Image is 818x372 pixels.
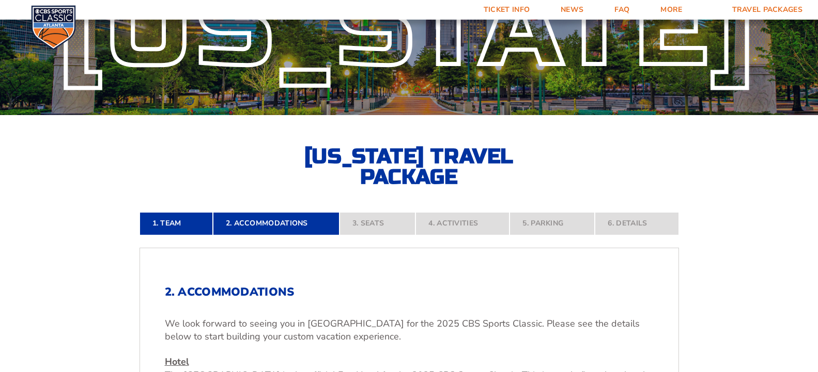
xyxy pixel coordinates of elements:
[140,212,213,235] a: 1. Team
[296,146,523,187] h2: [US_STATE] Travel Package
[31,5,76,50] img: CBS Sports Classic
[165,285,654,299] h2: 2. Accommodations
[165,355,189,368] u: Hotel
[165,317,654,343] p: We look forward to seeing you in [GEOGRAPHIC_DATA] for the 2025 CBS Sports Classic. Please see th...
